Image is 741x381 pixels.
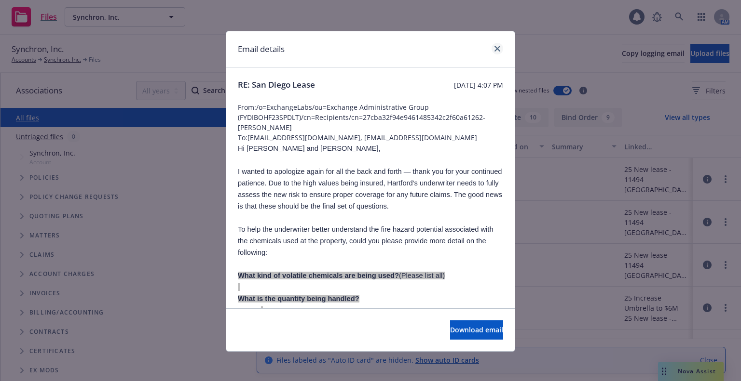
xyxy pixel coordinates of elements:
span: To: [EMAIL_ADDRESS][DOMAIN_NAME], [EMAIL_ADDRESS][DOMAIN_NAME] [238,132,503,143]
span: What kind of volatile chemicals are being used? [238,272,399,279]
span: (Please list all) [399,272,445,279]
span: Download email [450,325,503,334]
span: From: /o=ExchangeLabs/ou=Exchange Administrative Group (FYDIBOHF23SPDLT)/cn=Recipients/cn=27cba32... [238,102,503,132]
span: I wanted to apologize again for all the back and forth — thank you for your continued patience. D... [238,168,502,210]
button: Download email [450,320,503,340]
span: Hi [PERSON_NAME] and [PERSON_NAME], [238,145,381,152]
span: RE: San Diego Lease [238,79,315,91]
span: [DATE] 4:07 PM [454,80,503,90]
span: What is the quantity being handled? [238,295,359,302]
a: close [492,43,503,54]
span: To help the underwriter better understand the fire hazard potential associated with the chemicals... [238,225,494,256]
h1: Email details [238,43,285,55]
